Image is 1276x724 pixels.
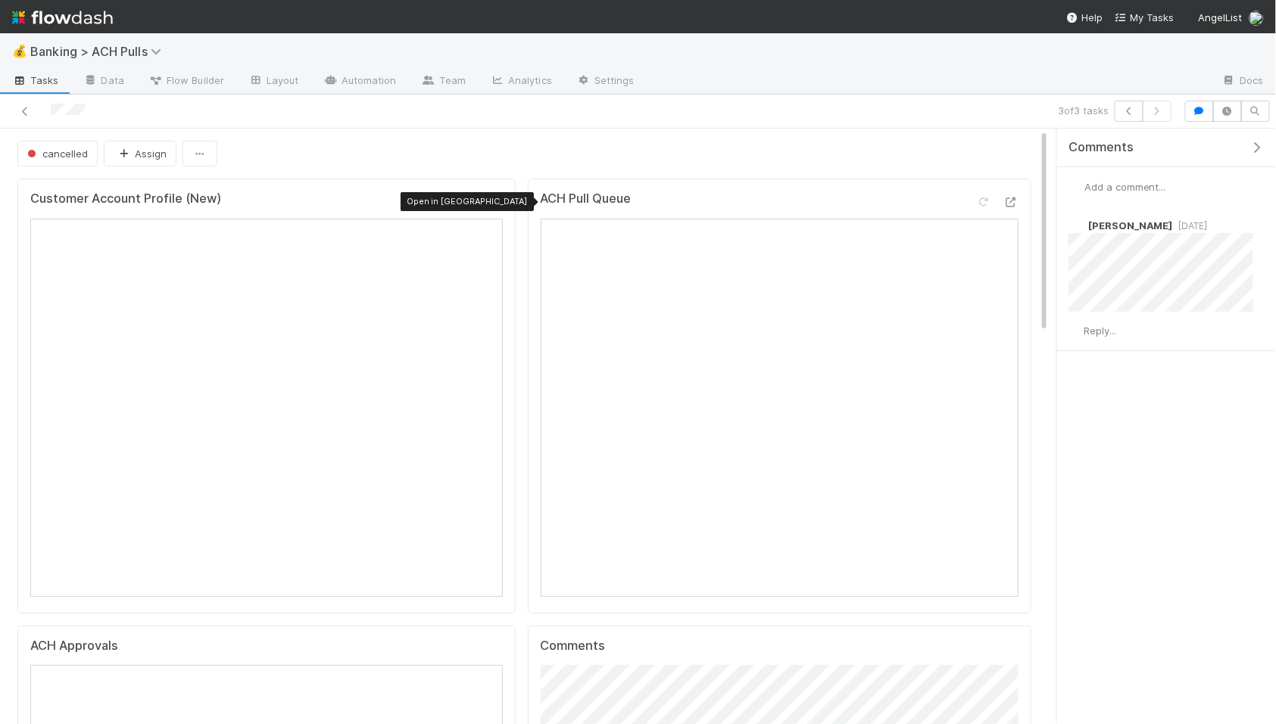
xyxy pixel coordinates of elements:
[1069,218,1084,233] img: avatar_eacbd5bb-7590-4455-a9e9-12dcb5674423.png
[1069,140,1134,155] span: Comments
[1173,220,1208,231] span: [DATE]
[71,70,136,94] a: Data
[1249,11,1264,26] img: avatar_eacbd5bb-7590-4455-a9e9-12dcb5674423.png
[1084,181,1166,193] span: Add a comment...
[104,141,176,166] button: Assign
[1210,70,1276,94] a: Docs
[1199,11,1243,23] span: AngelList
[311,70,409,94] a: Automation
[564,70,647,94] a: Settings
[478,70,564,94] a: Analytics
[409,70,478,94] a: Team
[1115,10,1175,25] a: My Tasks
[30,44,169,59] span: Banking > ACH Pulls
[12,45,27,57] span: 💰
[30,639,118,654] h5: ACH Approvals
[136,70,236,94] a: Flow Builder
[1066,10,1103,25] div: Help
[1088,219,1173,231] span: [PERSON_NAME]
[148,73,224,88] span: Flow Builder
[1084,325,1116,337] span: Reply...
[12,5,113,30] img: logo-inverted-e16ddd16eac7371096b0.svg
[1069,179,1084,194] img: avatar_eacbd5bb-7590-4455-a9e9-12dcb5674423.png
[541,191,632,207] h5: ACH Pull Queue
[12,73,59,88] span: Tasks
[1115,11,1175,23] span: My Tasks
[24,148,88,160] span: cancelled
[236,70,311,94] a: Layout
[30,191,221,207] h5: Customer Account Profile (New)
[17,141,98,166] button: cancelled
[1058,103,1109,118] span: 3 of 3 tasks
[541,639,1019,654] h5: Comments
[1069,324,1084,339] img: avatar_eacbd5bb-7590-4455-a9e9-12dcb5674423.png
